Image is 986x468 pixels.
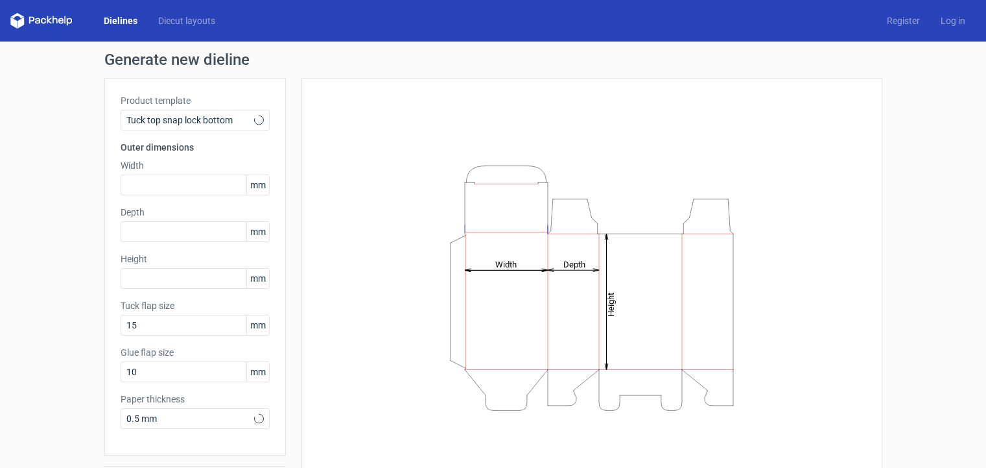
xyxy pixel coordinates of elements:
[495,259,516,269] tspan: Width
[246,362,269,382] span: mm
[121,159,270,172] label: Width
[126,412,254,425] span: 0.5 mm
[606,292,616,316] tspan: Height
[104,52,882,68] h1: Generate new dieline
[246,175,269,195] span: mm
[246,269,269,288] span: mm
[93,14,148,27] a: Dielines
[930,14,976,27] a: Log in
[876,14,930,27] a: Register
[246,222,269,241] span: mm
[121,252,270,265] label: Height
[126,114,254,127] span: Tuck top snap lock bottom
[121,393,270,406] label: Paper thickness
[121,141,270,154] h3: Outer dimensions
[246,315,269,335] span: mm
[121,346,270,359] label: Glue flap size
[121,299,270,312] label: Tuck flap size
[121,94,270,107] label: Product template
[148,14,226,27] a: Diecut layouts
[563,259,585,269] tspan: Depth
[121,206,270,219] label: Depth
